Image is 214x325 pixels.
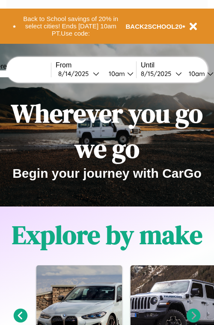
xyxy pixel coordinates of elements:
button: Back to School savings of 20% in select cities! Ends [DATE] 10am PT.Use code: [16,13,126,39]
div: 8 / 14 / 2025 [58,70,93,78]
button: 10am [102,69,136,78]
b: BACK2SCHOOL20 [126,23,183,30]
h1: Explore by make [12,217,202,252]
label: From [56,61,136,69]
div: 10am [104,70,127,78]
button: 8/14/2025 [56,69,102,78]
div: 8 / 15 / 2025 [141,70,175,78]
div: 10am [184,70,207,78]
